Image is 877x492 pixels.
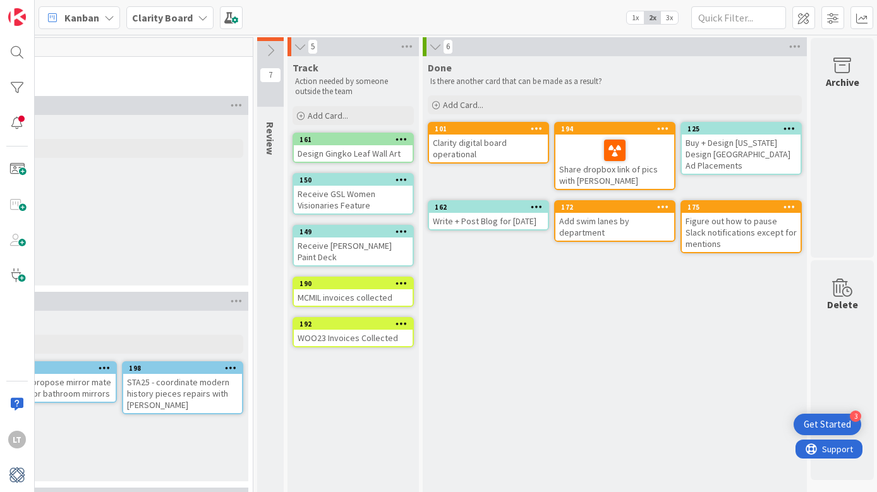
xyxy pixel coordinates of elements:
[428,122,549,164] a: 101Clarity digital board operational
[8,466,26,484] img: avatar
[555,135,674,189] div: Share dropbox link of pics with [PERSON_NAME]
[294,226,413,265] div: 149Receive [PERSON_NAME] Paint Deck
[294,237,413,265] div: Receive [PERSON_NAME] Paint Deck
[680,200,802,253] a: 175Figure out how to pause Slack notifications except for mentions
[294,174,413,186] div: 150
[299,227,413,236] div: 149
[850,411,861,422] div: 3
[129,364,242,373] div: 198
[3,364,116,373] div: 237
[293,173,414,215] a: 150Receive GSL Women Visionaries Feature
[435,124,548,133] div: 101
[443,99,483,111] span: Add Card...
[554,200,675,242] a: 172Add swim lanes by department
[429,123,548,135] div: 101
[827,297,858,312] div: Delete
[661,11,678,24] span: 3x
[804,418,851,431] div: Get Started
[429,135,548,162] div: Clarity digital board operational
[264,122,277,155] span: Review
[561,203,674,212] div: 172
[687,203,801,212] div: 175
[555,123,674,189] div: 194Share dropbox link of pics with [PERSON_NAME]
[429,201,548,229] div: 162Write + Post Blog for [DATE]
[435,203,548,212] div: 162
[691,6,786,29] input: Quick Filter...
[294,226,413,237] div: 149
[294,278,413,289] div: 190
[682,123,801,135] div: 125
[8,8,26,26] img: Visit kanbanzone.com
[554,122,675,190] a: 194Share dropbox link of pics with [PERSON_NAME]
[64,10,99,25] span: Kanban
[555,213,674,241] div: Add swim lanes by department
[294,134,413,162] div: 161Design Gingko Leaf Wall Art
[682,201,801,213] div: 175
[308,110,348,121] span: Add Card...
[123,374,242,413] div: STA25 - coordinate modern history pieces repairs with [PERSON_NAME]
[294,318,413,330] div: 192
[294,278,413,306] div: 190MCMIL invoices collected
[430,76,799,87] p: Is there another card that can be made as a result?
[682,201,801,252] div: 175Figure out how to pause Slack notifications except for mentions
[429,213,548,229] div: Write + Post Blog for [DATE]
[294,186,413,213] div: Receive GSL Women Visionaries Feature
[293,61,318,74] span: Track
[682,135,801,174] div: Buy + Design [US_STATE] Design [GEOGRAPHIC_DATA] Ad Placements
[123,363,242,413] div: 198STA25 - coordinate modern history pieces repairs with [PERSON_NAME]
[555,201,674,241] div: 172Add swim lanes by department
[794,414,861,435] div: Open Get Started checklist, remaining modules: 3
[294,174,413,213] div: 150Receive GSL Women Visionaries Feature
[561,124,674,133] div: 194
[294,330,413,346] div: WOO23 Invoices Collected
[294,134,413,145] div: 161
[122,361,243,414] a: 198STA25 - coordinate modern history pieces repairs with [PERSON_NAME]
[293,225,414,267] a: 149Receive [PERSON_NAME] Paint Deck
[428,200,549,231] a: 162Write + Post Blog for [DATE]
[627,11,644,24] span: 1x
[682,123,801,174] div: 125Buy + Design [US_STATE] Design [GEOGRAPHIC_DATA] Ad Placements
[294,289,413,306] div: MCMIL invoices collected
[294,318,413,346] div: 192WOO23 Invoices Collected
[429,123,548,162] div: 101Clarity digital board operational
[8,431,26,448] div: LT
[293,317,414,347] a: 192WOO23 Invoices Collected
[680,122,802,175] a: 125Buy + Design [US_STATE] Design [GEOGRAPHIC_DATA] Ad Placements
[443,39,453,54] span: 6
[687,124,801,133] div: 125
[429,201,548,213] div: 162
[123,363,242,374] div: 198
[308,39,318,54] span: 5
[260,68,281,83] span: 7
[299,176,413,184] div: 150
[294,145,413,162] div: Design Gingko Leaf Wall Art
[295,76,411,97] p: Action needed by someone outside the team
[299,279,413,288] div: 190
[293,133,414,163] a: 161Design Gingko Leaf Wall Art
[555,123,674,135] div: 194
[27,2,57,17] span: Support
[299,320,413,328] div: 192
[299,135,413,144] div: 161
[682,213,801,252] div: Figure out how to pause Slack notifications except for mentions
[644,11,661,24] span: 2x
[132,11,193,24] b: Clarity Board
[293,277,414,307] a: 190MCMIL invoices collected
[555,201,674,213] div: 172
[826,75,859,90] div: Archive
[428,61,452,74] span: Done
